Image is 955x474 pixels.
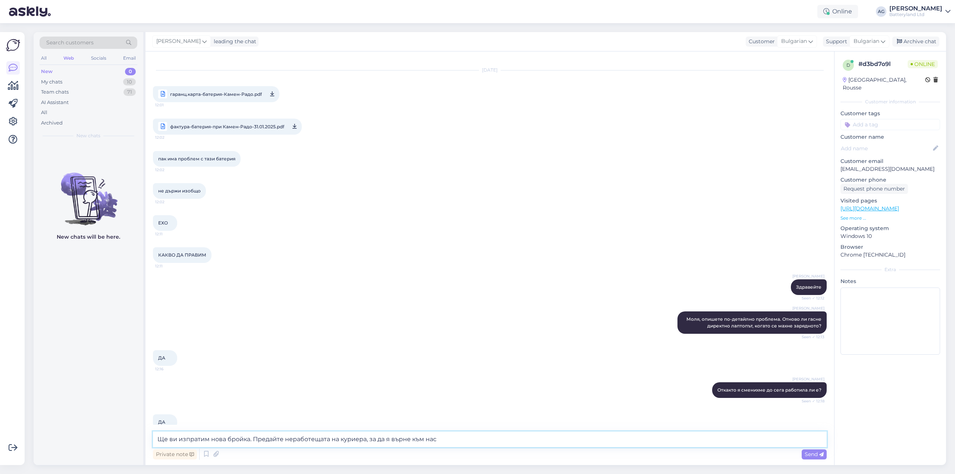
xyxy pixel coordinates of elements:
div: Private note [153,449,197,459]
div: Archive chat [892,37,939,47]
div: 0 [125,68,136,75]
div: Customer [746,38,775,45]
span: КАКВО ДА ПРАВИМ [158,252,206,258]
span: 12:02 [155,133,183,142]
span: [PERSON_NAME] [156,37,201,45]
div: AI Assistant [41,99,69,106]
span: 12:01 [155,100,183,110]
span: [PERSON_NAME] [792,376,824,382]
div: Socials [90,53,108,63]
span: ДА [158,419,165,425]
span: Search customers [46,39,94,47]
span: 12:11 [155,231,183,237]
div: 10 [123,78,136,86]
div: leading the chat [211,38,256,45]
div: All [40,53,48,63]
p: Customer name [840,133,940,141]
div: Extra [840,266,940,273]
div: Batteryland Ltd [889,12,942,18]
textarea: Ще ви изпратим нова бройка. Предайте неработещата на куриера, за да я върне към нас [153,431,827,447]
span: Bulgarian [781,37,807,45]
p: Notes [840,277,940,285]
a: [URL][DOMAIN_NAME] [840,205,899,212]
div: Online [817,5,858,18]
span: фактура-батерия-при Камен-Радо-31.01.2025.pdf [170,122,284,131]
p: Customer phone [840,176,940,184]
p: Chrome [TECHNICAL_ID] [840,251,940,259]
p: Visited pages [840,197,940,205]
span: Send [805,451,824,458]
span: Bulgarian [854,37,879,45]
p: See more ... [840,215,940,222]
p: Customer tags [840,110,940,117]
span: 12:02 [155,199,183,205]
span: 12:11 [155,263,183,269]
span: Здравейте [796,284,821,290]
span: Online [908,60,938,68]
a: гаранц.карта-батерия-Кaмен-Радо.pdf12:01 [153,86,279,102]
span: d [846,62,850,68]
span: Seen ✓ 12:18 [796,398,824,404]
img: No chats [34,159,143,226]
p: Customer email [840,157,940,165]
p: Windows 10 [840,232,940,240]
div: # d3bd7o9l [858,60,908,69]
div: Email [122,53,137,63]
div: 71 [123,88,136,96]
span: 12:16 [155,366,183,372]
div: Support [823,38,847,45]
span: гаранц.карта-батерия-Кaмен-Радо.pdf [170,90,262,99]
span: 12:02 [155,167,183,173]
p: Operating system [840,225,940,232]
div: Customer information [840,98,940,105]
p: [EMAIL_ADDRESS][DOMAIN_NAME] [840,165,940,173]
span: [PERSON_NAME] [792,305,824,311]
div: New [41,68,53,75]
div: [DATE] [153,67,827,73]
a: фактура-батерия-при Камен-Радо-31.01.2025.pdf12:02 [153,119,302,135]
span: New chats [76,132,100,139]
span: Откакто я сменихме до сега работила ли е? [717,387,821,393]
a: [PERSON_NAME]Batteryland Ltd [889,6,951,18]
div: Request phone number [840,184,908,194]
div: All [41,109,47,116]
span: [PERSON_NAME] [792,273,824,279]
span: пак има проблем с тази батерия [158,156,235,161]
div: Team chats [41,88,69,96]
span: ЕХО [158,220,168,226]
div: AG [876,6,886,17]
div: Archived [41,119,63,127]
span: Seen ✓ 12:13 [796,334,824,340]
div: My chats [41,78,62,86]
span: ДА [158,355,165,361]
p: Browser [840,243,940,251]
span: не държи изобщо [158,188,201,194]
span: Моля, опишете по-детайлно проблема. Отново ли гасне директно лаптопът, когато се махне зарядното? [686,316,823,329]
input: Add a tag [840,119,940,130]
img: Askly Logo [6,38,20,52]
span: Seen ✓ 12:12 [796,295,824,301]
div: [PERSON_NAME] [889,6,942,12]
div: [GEOGRAPHIC_DATA], Rousse [843,76,925,92]
input: Add name [841,144,931,153]
p: New chats will be here. [57,233,120,241]
div: Web [62,53,75,63]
